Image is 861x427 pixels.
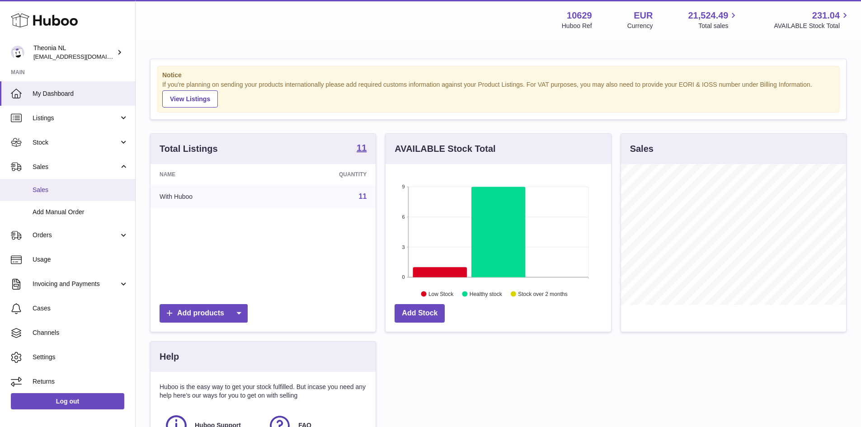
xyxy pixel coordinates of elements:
[402,214,405,220] text: 6
[269,164,376,185] th: Quantity
[33,304,128,313] span: Cases
[562,22,592,30] div: Huboo Ref
[33,208,128,216] span: Add Manual Order
[151,185,269,208] td: With Huboo
[33,255,128,264] span: Usage
[627,22,653,30] div: Currency
[33,377,128,386] span: Returns
[518,291,568,297] text: Stock over 2 months
[33,114,119,122] span: Listings
[162,71,834,80] strong: Notice
[33,280,119,288] span: Invoicing and Payments
[630,143,654,155] h3: Sales
[357,143,367,152] strong: 11
[774,9,850,30] a: 231.04 AVAILABLE Stock Total
[162,80,834,108] div: If you're planning on sending your products internationally please add required customs informati...
[395,304,445,323] a: Add Stock
[567,9,592,22] strong: 10629
[33,138,119,147] span: Stock
[33,328,128,337] span: Channels
[33,163,119,171] span: Sales
[428,291,454,297] text: Low Stock
[774,22,850,30] span: AVAILABLE Stock Total
[160,383,367,400] p: Huboo is the easy way to get your stock fulfilled. But incase you need any help here's our ways f...
[160,351,179,363] h3: Help
[11,393,124,409] a: Log out
[470,291,503,297] text: Healthy stock
[357,143,367,154] a: 11
[33,231,119,239] span: Orders
[688,9,728,22] span: 21,524.49
[698,22,739,30] span: Total sales
[395,143,495,155] h3: AVAILABLE Stock Total
[160,143,218,155] h3: Total Listings
[151,164,269,185] th: Name
[160,304,248,323] a: Add products
[359,192,367,200] a: 11
[11,46,24,59] img: info@wholesomegoods.eu
[33,89,128,98] span: My Dashboard
[402,244,405,249] text: 3
[33,353,128,361] span: Settings
[688,9,739,30] a: 21,524.49 Total sales
[634,9,653,22] strong: EUR
[33,44,115,61] div: Theonia NL
[33,186,128,194] span: Sales
[33,53,133,60] span: [EMAIL_ADDRESS][DOMAIN_NAME]
[812,9,840,22] span: 231.04
[162,90,218,108] a: View Listings
[402,274,405,280] text: 0
[402,184,405,189] text: 9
